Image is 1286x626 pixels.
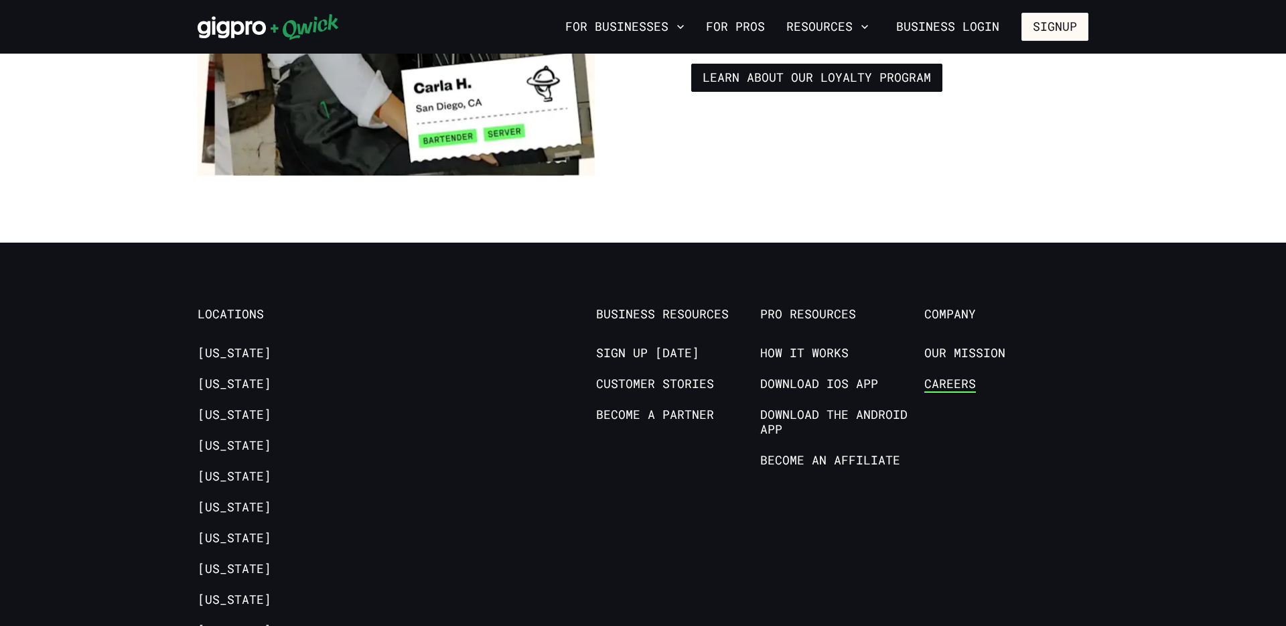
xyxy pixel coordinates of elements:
a: Careers [924,377,976,393]
a: For Pros [701,15,770,38]
span: Company [924,307,1088,322]
a: Sign up [DATE] [596,346,699,362]
span: Pro Resources [760,307,924,322]
a: [US_STATE] [198,346,271,362]
a: [US_STATE] [198,469,271,485]
a: [US_STATE] [198,592,271,609]
a: Become an Affiliate [760,453,900,469]
button: Signup [1021,13,1088,41]
a: Become a Partner [596,408,714,424]
a: Our Mission [924,346,1005,362]
a: [US_STATE] [198,438,271,454]
a: [US_STATE] [198,408,271,424]
a: Business Login [885,13,1011,41]
a: Download the Android App [760,408,924,438]
a: Learn about our Loyalty Program [691,64,942,92]
a: [US_STATE] [198,377,271,393]
button: Resources [781,15,874,38]
a: How it Works [760,346,849,362]
a: [US_STATE] [198,562,271,578]
span: Locations [198,307,362,322]
span: Business Resources [596,307,760,322]
a: Download IOS App [760,377,878,393]
a: [US_STATE] [198,531,271,547]
button: For Businesses [560,15,690,38]
a: Customer stories [596,377,714,393]
a: [US_STATE] [198,500,271,516]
